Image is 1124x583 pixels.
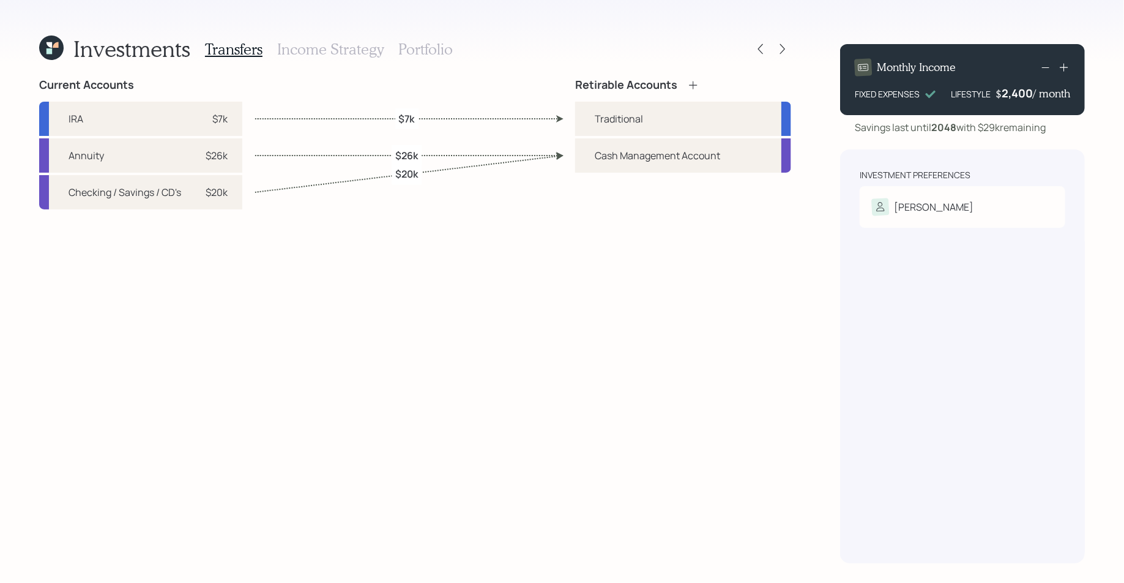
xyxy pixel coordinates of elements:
h4: Monthly Income [877,61,956,74]
label: $7k [399,111,415,125]
h1: Investments [73,36,190,62]
h4: / month [1033,87,1070,100]
h3: Portfolio [398,40,453,58]
div: Savings last until with $29k remaining [855,120,1046,135]
div: Cash Management Account [595,148,720,163]
h4: Current Accounts [39,78,134,92]
div: $26k [206,148,228,163]
label: $20k [395,167,418,181]
div: Traditional [595,111,643,126]
h4: Retirable Accounts [575,78,677,92]
b: 2048 [931,121,956,134]
div: IRA [69,111,83,126]
div: 2,400 [1002,86,1033,100]
label: $26k [395,148,418,162]
div: $20k [206,185,228,200]
div: LIFESTYLE [951,88,991,100]
div: Checking / Savings / CD's [69,185,181,200]
div: $7k [212,111,228,126]
h4: $ [996,87,1002,100]
h3: Income Strategy [277,40,384,58]
div: FIXED EXPENSES [855,88,920,100]
div: Annuity [69,148,104,163]
h3: Transfers [205,40,262,58]
div: Investment Preferences [860,169,970,181]
div: [PERSON_NAME] [894,200,973,214]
